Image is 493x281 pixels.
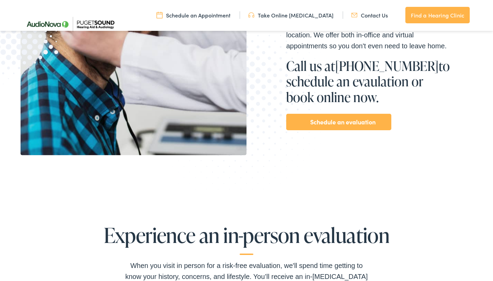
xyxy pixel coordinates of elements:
h1: Call us at to schedule an evaulation or book online now. [286,58,451,105]
img: utility icon [156,11,163,19]
img: utility icon [351,11,357,19]
a: Schedule an evaluation [310,117,376,127]
a: Contact Us [351,11,388,19]
a: Find a Hearing Clinic [405,7,470,23]
img: Bottom portion of a graphic image with a halftone pattern, adding to the site's aesthetic appeal. [156,17,337,204]
a: [PHONE_NUMBER] [335,57,439,75]
h2: Experience an in-person evaluation [48,224,445,255]
a: Schedule an Appointment [156,11,230,19]
img: utility icon [248,11,254,19]
a: Take Online [MEDICAL_DATA] [248,11,333,19]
